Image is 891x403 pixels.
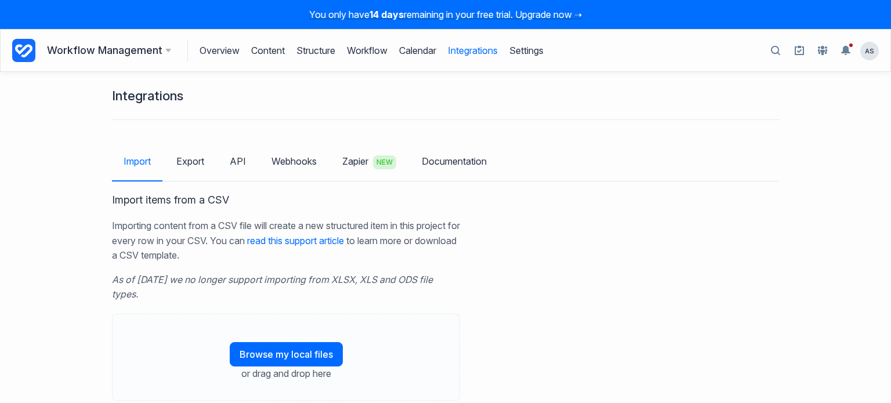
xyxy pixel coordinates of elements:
[860,41,879,61] button: AS
[347,39,387,61] a: Workflow
[112,144,162,178] a: Import
[112,219,460,263] p: Importing content from a CSV file will create a new structured item in this project for every row...
[251,39,285,61] a: Content
[230,342,343,366] button: Browse my local files
[112,314,460,401] div: Browse my local filesor drag and drop here
[765,40,786,61] button: Open search
[260,144,328,178] a: Webhooks
[370,9,404,20] strong: 14 days
[241,366,331,382] p: or drag and drop here
[509,39,544,61] a: Settings
[331,144,408,181] a: Zapier
[448,39,498,61] a: Integrations
[410,144,498,178] a: Documentation
[112,89,183,102] h1: Integrations
[112,193,460,207] h2: Import items from a CSV
[836,41,855,60] button: Toggle the notification sidebar
[218,144,258,178] a: API
[296,39,335,61] a: Structure
[165,144,216,178] a: Export
[860,42,879,60] span: AS
[200,39,240,61] a: Overview
[247,235,344,246] a: read this support article
[399,39,436,61] a: Calendar
[47,42,171,59] button: Workflow Management
[112,273,460,314] p: As of [DATE] we no longer support importing from XLSX, XLS and ODS file types.
[373,155,396,169] span: NEW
